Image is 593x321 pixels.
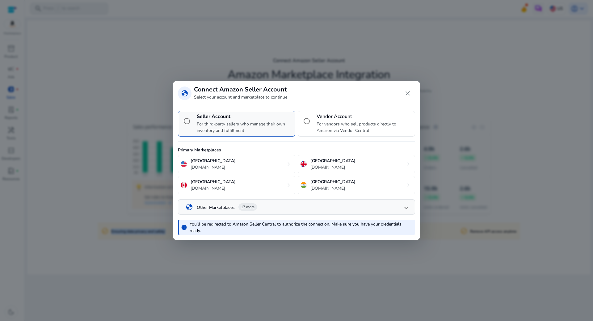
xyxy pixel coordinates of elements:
img: us.svg [181,161,187,167]
p: [DOMAIN_NAME] [310,185,355,192]
span: chevron_right [405,160,412,168]
span: info [181,224,187,230]
span: chevron_right [285,181,292,189]
p: [DOMAIN_NAME] [191,164,236,171]
h4: Vendor Account [317,114,412,120]
p: [GEOGRAPHIC_DATA] [310,158,355,164]
p: [DOMAIN_NAME] [310,164,355,171]
img: uk.svg [301,161,307,167]
p: You'll be redirected to Amazon Seller Central to authorize the connection. Make sure you have you... [190,221,411,234]
span: globe [186,203,193,211]
p: [GEOGRAPHIC_DATA] [310,179,355,185]
p: For vendors who sell products directly to Amazon via Vendor Central [317,121,412,134]
mat-expansion-panel-header: globeOther Marketplaces17 more [178,200,415,214]
p: Primary Marketplaces [178,147,415,153]
span: 17 more [241,205,254,209]
p: Select your account and marketplace to continue [194,94,287,100]
img: in.svg [301,182,307,188]
button: Close dialog [400,86,415,101]
span: chevron_right [285,160,292,168]
h3: Connect Amazon Seller Account [194,86,287,93]
p: For third-party sellers who manage their own inventory and fulfillment [197,121,292,134]
img: ca.svg [181,182,187,188]
p: Other Marketplaces [197,204,235,211]
span: globe [181,90,188,97]
p: [GEOGRAPHIC_DATA] [191,158,236,164]
h4: Seller Account [197,114,292,120]
p: [DOMAIN_NAME] [191,185,236,192]
span: chevron_right [405,181,412,189]
p: [GEOGRAPHIC_DATA] [191,179,236,185]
